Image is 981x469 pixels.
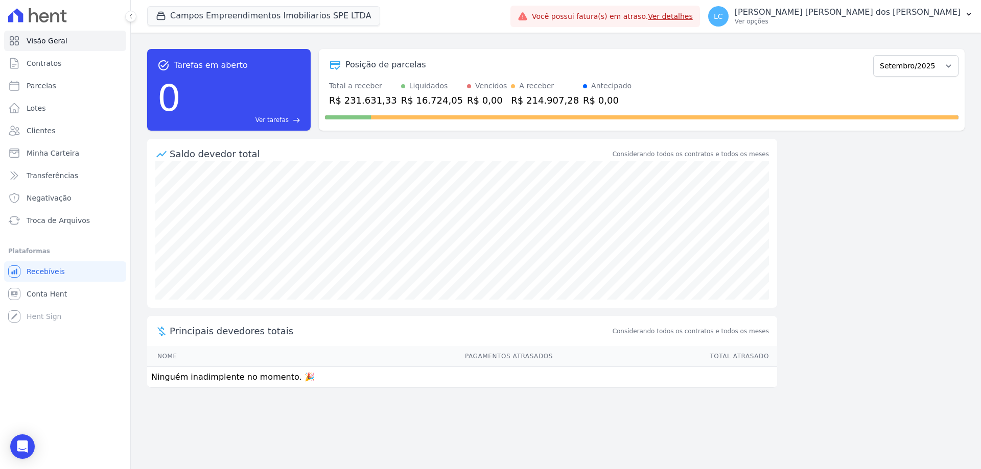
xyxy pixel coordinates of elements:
div: Open Intercom Messenger [10,434,35,459]
span: Tarefas em aberto [174,59,248,71]
a: Ver tarefas east [185,115,300,125]
td: Ninguém inadimplente no momento. 🎉 [147,367,777,388]
button: Campos Empreendimentos Imobiliarios SPE LTDA [147,6,380,26]
p: [PERSON_NAME] [PERSON_NAME] dos [PERSON_NAME] [735,7,961,17]
span: Parcelas [27,81,56,91]
div: R$ 16.724,05 [401,93,463,107]
span: east [293,116,300,124]
span: Considerando todos os contratos e todos os meses [613,327,769,336]
a: Parcelas [4,76,126,96]
div: R$ 0,00 [583,93,632,107]
a: Visão Geral [4,31,126,51]
div: Total a receber [329,81,397,91]
a: Ver detalhes [648,12,693,20]
span: Visão Geral [27,36,67,46]
a: Lotes [4,98,126,118]
div: Liquidados [409,81,448,91]
th: Nome [147,346,260,367]
span: Principais devedores totais [170,324,611,338]
span: Conta Hent [27,289,67,299]
button: LC [PERSON_NAME] [PERSON_NAME] dos [PERSON_NAME] Ver opções [700,2,981,31]
span: Lotes [27,103,46,113]
span: Minha Carteira [27,148,79,158]
span: Clientes [27,126,55,136]
span: Transferências [27,170,78,181]
div: R$ 214.907,28 [511,93,579,107]
div: Posição de parcelas [345,59,426,71]
a: Transferências [4,165,126,186]
th: Pagamentos Atrasados [260,346,553,367]
span: Troca de Arquivos [27,215,90,226]
a: Clientes [4,120,126,141]
div: Considerando todos os contratos e todos os meses [613,150,769,159]
span: task_alt [157,59,170,71]
div: A receber [519,81,554,91]
a: Troca de Arquivos [4,210,126,231]
div: R$ 0,00 [467,93,507,107]
span: Recebíveis [27,266,65,277]
p: Ver opções [735,17,961,26]
span: Você possui fatura(s) em atraso. [532,11,693,22]
a: Negativação [4,188,126,208]
div: R$ 231.631,33 [329,93,397,107]
a: Contratos [4,53,126,73]
a: Conta Hent [4,284,126,304]
div: Vencidos [475,81,507,91]
div: Antecipado [591,81,632,91]
div: Saldo devedor total [170,147,611,161]
span: Contratos [27,58,61,68]
a: Recebíveis [4,261,126,282]
div: Plataformas [8,245,122,257]
a: Minha Carteira [4,143,126,163]
span: LC [714,13,723,20]
span: Ver tarefas [255,115,289,125]
div: 0 [157,71,181,125]
th: Total Atrasado [553,346,777,367]
span: Negativação [27,193,72,203]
